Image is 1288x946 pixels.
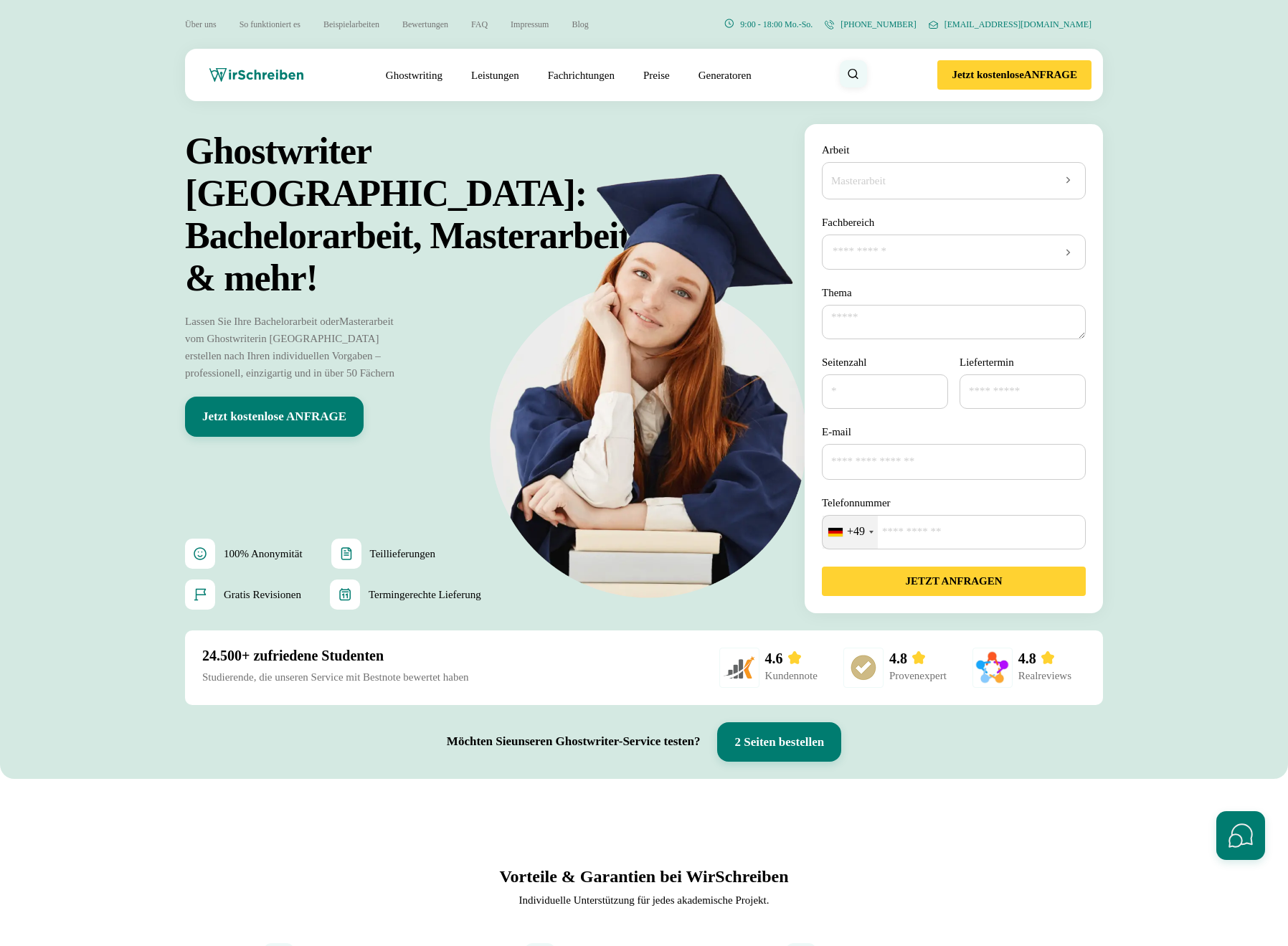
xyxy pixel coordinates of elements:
[937,60,1092,90] button: Jetzt kostenloseANFRAGE
[765,670,818,681] a: Kundennote
[824,18,916,32] a: [PHONE_NUMBER]
[386,67,442,84] a: Ghostwriting
[1018,651,1071,667] div: 4.8
[471,67,519,84] a: Leistungen
[960,354,1014,371] label: Liefertermin
[402,19,448,29] a: Bewertungen
[840,19,916,30] span: [PHONE_NUMBER]
[717,722,841,762] button: 2 Seiten bestellen
[643,70,670,81] a: Preise
[699,67,752,84] a: Generatoren
[323,19,379,29] a: Beispielarbeiten
[822,354,948,371] label: Seitenzahl
[823,516,878,549] div: Telephone country code
[185,130,693,299] h1: Ghostwriter [GEOGRAPHIC_DATA]: Bachelorarbeit, Masterarbeit & mehr!
[847,525,865,538] div: +49
[264,891,1025,909] p: Individuelle Unterstützung für jedes akademische Projekt.
[572,19,588,29] a: Blog
[370,545,435,562] span: Teillieferungen
[740,19,813,30] span: 9:00 - 18:00 Mo.-So.
[202,668,469,686] p: Studierende, die unseren Service mit Bestnote bewertet haben
[822,423,1086,440] label: E-mail
[765,651,818,667] div: 4.6
[202,648,469,664] h3: 24.500+ zufriedene Studenten
[822,494,1086,511] label: Telefonnummer
[447,734,701,749] p: Möchten Sie unseren Ghostwriter-Service testen?
[185,19,217,29] a: Über uns
[840,60,867,87] button: Suche öffnen
[831,172,886,189] div: Masterarbeit
[1018,670,1071,681] a: Realreviews
[822,141,849,159] label: Arbeit
[952,69,1023,81] b: Jetzt kostenlose
[822,567,1086,596] button: JETZT ANFRAGEN
[455,129,864,600] img: Ghostwriter Österreich: Bachelorarbeit, Masterarbeit <br>& mehr!
[240,19,300,29] a: So funktioniert es
[822,284,1086,301] label: Thema
[369,586,481,603] span: Termingerechte Lieferung
[889,651,947,667] div: 4.8
[548,67,615,84] a: Fachrichtungen
[889,670,947,681] a: Provenexpert
[511,19,549,29] a: Impressum
[471,19,488,29] a: FAQ
[264,865,1025,889] h2: Vorteile & Garantien bei WirSchreiben
[822,214,874,231] label: Fachbereich
[224,545,303,562] span: 100% Anonymität
[224,586,301,603] span: Gratis Revisionen
[928,18,1092,32] a: [EMAIL_ADDRESS][DOMAIN_NAME]
[185,397,364,437] button: Jetzt kostenlose ANFRAGE
[209,68,303,82] img: wirschreiben
[185,313,407,382] p: Lassen Sie Ihre Bachelorarbeit oder Masterarbeit vom Ghostwriter in [GEOGRAPHIC_DATA] erstellen n...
